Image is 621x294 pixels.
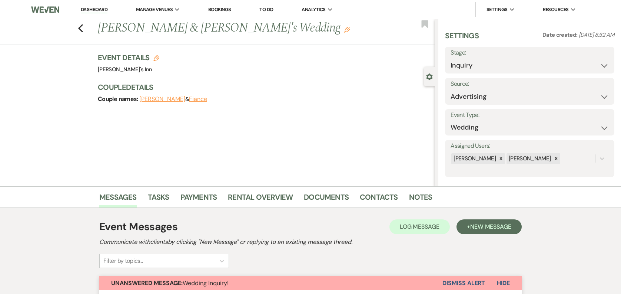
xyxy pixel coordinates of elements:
label: Event Type: [451,110,609,121]
button: Edit [344,26,350,33]
span: Resources [543,6,568,13]
span: Couple names: [98,95,139,103]
button: Fiance [189,96,207,102]
span: Manage Venues [136,6,173,13]
a: Dashboard [81,6,107,13]
button: Dismiss Alert [442,276,485,290]
a: Contacts [360,191,398,208]
button: Close lead details [426,73,433,80]
h3: Settings [445,30,479,47]
div: Filter by topics... [103,257,143,265]
a: Bookings [208,6,231,13]
span: Log Message [400,223,439,231]
span: Wedding Inquiry! [111,279,229,287]
button: [PERSON_NAME] [139,96,185,102]
img: Weven Logo [31,2,59,17]
h1: [PERSON_NAME] & [PERSON_NAME]'s Wedding [98,19,364,37]
span: [DATE] 8:32 AM [579,31,614,39]
h3: Couple Details [98,82,427,92]
span: [PERSON_NAME]'s Inn [98,66,152,73]
strong: Unanswered Message: [111,279,183,287]
a: Documents [304,191,349,208]
h2: Communicate with clients by clicking "New Message" or replying to an existing message thread. [99,238,522,246]
button: Log Message [389,219,450,234]
span: & [139,95,207,103]
label: Assigned Users: [451,141,609,151]
h3: Event Details [98,52,159,63]
a: Tasks [148,191,169,208]
div: [PERSON_NAME] [451,153,497,164]
span: New Message [470,223,511,231]
button: +New Message [456,219,522,234]
a: Notes [409,191,432,208]
a: To Do [259,6,273,13]
a: Rental Overview [228,191,293,208]
label: Stage: [451,48,609,58]
button: Hide [485,276,522,290]
label: Source: [451,79,609,89]
span: Analytics [302,6,325,13]
div: [PERSON_NAME] [507,153,552,164]
a: Payments [180,191,217,208]
span: Date created: [542,31,579,39]
h1: Event Messages [99,219,177,235]
span: Settings [486,6,508,13]
span: Hide [497,279,510,287]
button: Unanswered Message:Wedding Inquiry! [99,276,442,290]
a: Messages [99,191,137,208]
